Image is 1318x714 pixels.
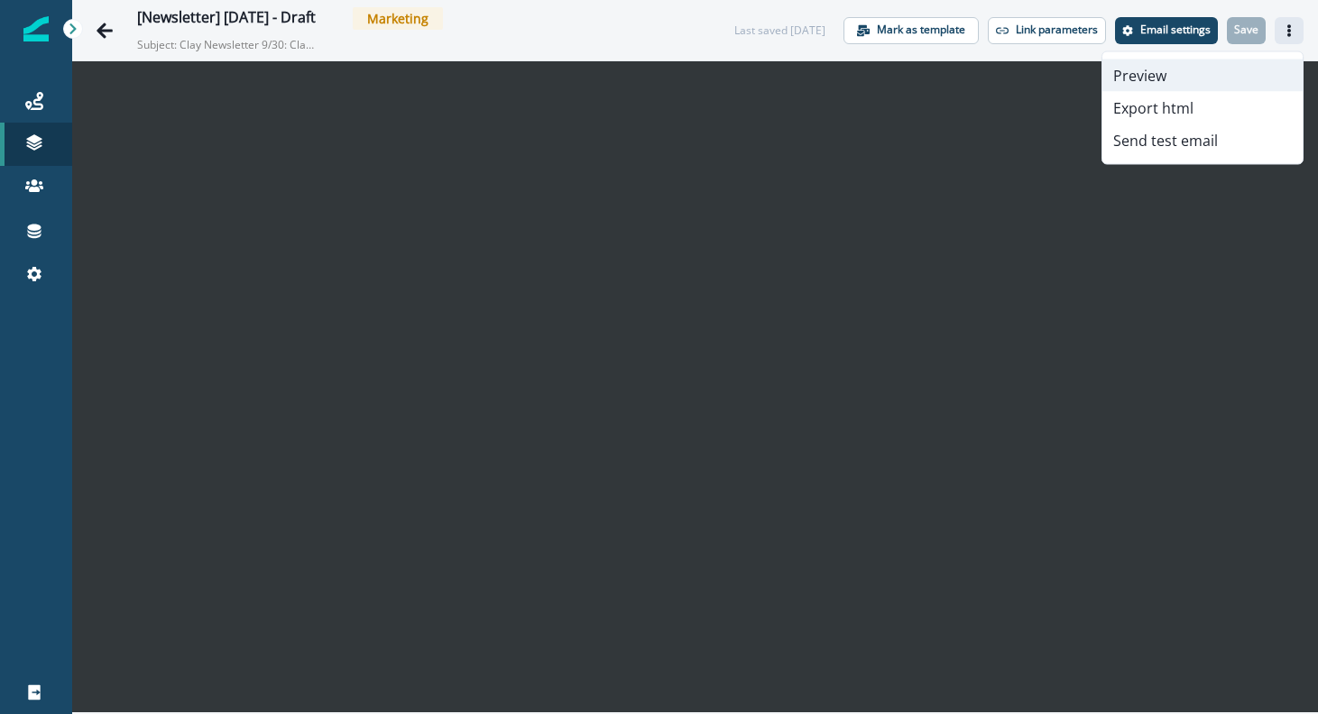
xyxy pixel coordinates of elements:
img: Inflection [23,16,49,41]
button: Actions [1275,17,1304,44]
button: Link parameters [988,17,1106,44]
button: Preview [1102,59,1303,92]
p: Mark as template [877,23,965,36]
span: Marketing [353,7,443,30]
button: Go back [87,13,123,49]
button: Send test email [1102,124,1303,157]
p: Save [1234,23,1258,36]
p: Subject: Clay Newsletter 9/30: Clay Conference Recap and More! [137,30,318,53]
button: Export html [1102,92,1303,124]
p: Link parameters [1016,23,1098,36]
button: Settings [1115,17,1218,44]
div: [Newsletter] [DATE] - Draft [137,9,316,29]
button: Save [1227,17,1266,44]
div: Last saved [DATE] [734,23,825,39]
p: Email settings [1140,23,1211,36]
button: Mark as template [843,17,979,44]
